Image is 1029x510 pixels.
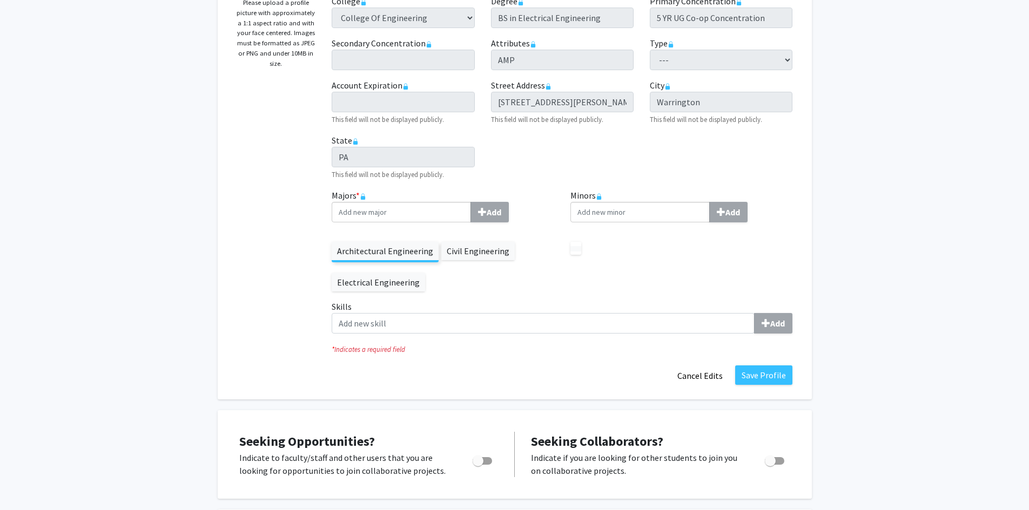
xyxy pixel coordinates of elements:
[650,115,762,124] small: This field will not be displayed publicly.
[332,115,444,124] small: This field will not be displayed publicly.
[531,433,663,450] span: Seeking Collaborators?
[754,313,792,334] button: Skills
[650,79,671,92] label: City
[332,300,792,334] label: Skills
[468,451,498,467] div: Toggle
[545,83,552,90] svg: This information is provided and automatically updated by Drexel University and is not editable o...
[470,202,509,222] button: Majors*
[332,273,425,291] label: Electrical Engineering
[670,365,730,386] button: Cancel Edits
[487,207,501,217] b: Add
[491,115,603,124] small: This field will not be displayed publicly.
[725,207,740,217] b: Add
[332,242,439,260] label: Architectural Engineering
[650,37,674,50] label: Type
[441,242,515,260] label: Civil Engineering
[709,202,748,222] button: Minors
[761,451,790,467] div: Toggle
[239,451,452,477] p: Indicate to faculty/staff and other users that you are looking for opportunities to join collabor...
[332,79,409,92] label: Account Expiration
[530,41,536,47] svg: This information is provided and automatically updated by Drexel University and is not editable o...
[426,41,432,47] svg: This information is provided and automatically updated by Drexel University and is not editable o...
[332,189,554,222] label: Majors
[531,451,744,477] p: Indicate if you are looking for other students to join you on collaborative projects.
[668,41,674,47] svg: This information is provided and automatically updated by Drexel University and is not editable o...
[332,134,359,147] label: State
[491,79,552,92] label: Street Address
[570,202,710,222] input: MinorsAdd
[8,461,46,502] iframe: Chat
[239,433,375,450] span: Seeking Opportunities?
[491,37,536,50] label: Attributes
[770,318,785,329] b: Add
[332,37,432,50] label: Secondary Concentration
[664,83,671,90] svg: This information is provided and automatically updated by Drexel University and is not editable o...
[352,138,359,145] svg: This information is provided and automatically updated by Drexel University and is not editable o...
[402,83,409,90] svg: This information is provided and automatically updated by Drexel University and is not editable o...
[570,189,793,222] label: Minors
[332,170,444,179] small: This field will not be displayed publicly.
[332,313,755,334] input: SkillsAdd
[332,202,471,222] input: Majors*Add
[735,365,792,385] button: Save Profile
[332,344,792,355] i: Indicates a required field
